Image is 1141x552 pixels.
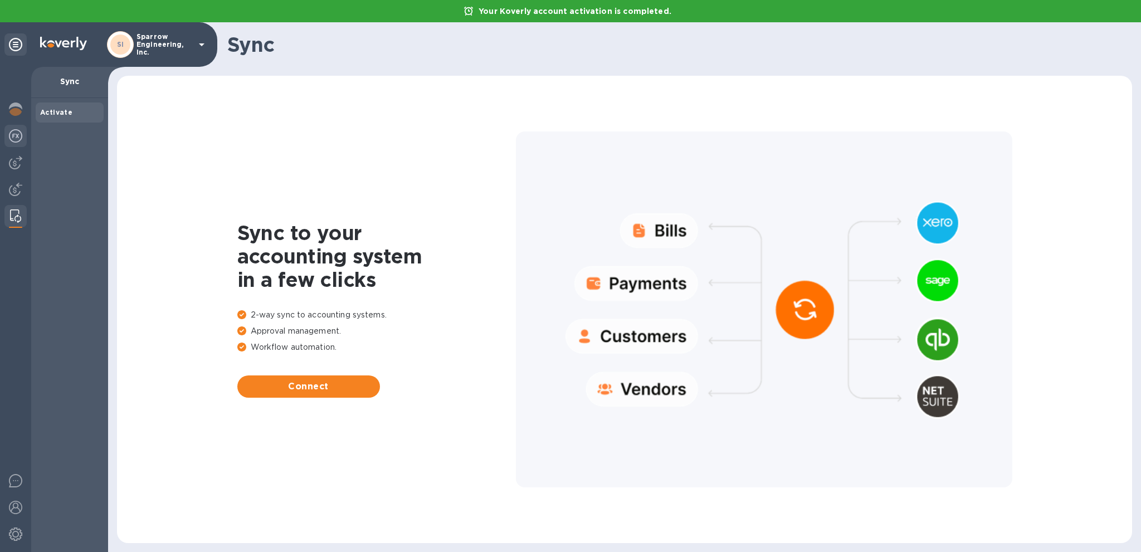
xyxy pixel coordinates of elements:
[237,341,516,353] p: Workflow automation.
[227,33,1123,56] h1: Sync
[117,40,124,48] b: SI
[40,76,99,87] p: Sync
[237,221,516,291] h1: Sync to your accounting system in a few clicks
[237,309,516,321] p: 2-way sync to accounting systems.
[237,325,516,337] p: Approval management.
[40,108,72,116] b: Activate
[237,375,380,398] button: Connect
[246,380,371,393] span: Connect
[40,37,87,50] img: Logo
[9,129,22,143] img: Foreign exchange
[136,33,192,56] p: Sparrow Engineering, Inc.
[4,33,27,56] div: Unpin categories
[473,6,677,17] p: Your Koverly account activation is completed.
